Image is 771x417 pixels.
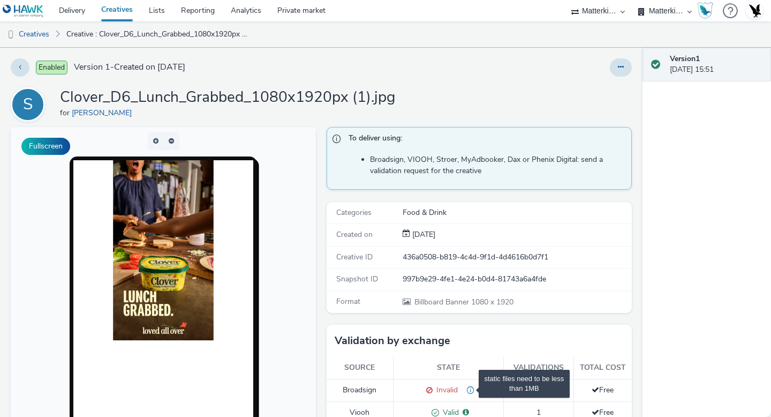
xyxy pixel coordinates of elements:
[410,229,435,240] div: Creation 03 July 2025, 15:51
[336,274,378,284] span: Snapshot ID
[60,87,395,108] h1: Clover_D6_Lunch_Grabbed_1080x1920px (1).jpg
[433,385,458,395] span: Invalid
[327,357,393,379] th: Source
[60,108,72,118] span: for
[335,333,450,349] h3: Validation by exchange
[746,3,762,19] img: Account UK
[336,296,360,307] span: Format
[592,385,614,395] span: Free
[670,54,762,76] div: [DATE] 15:51
[697,2,713,19] img: Hawk Academy
[336,252,373,262] span: Creative ID
[697,2,717,19] a: Hawk Academy
[61,21,254,47] a: Creative : Clover_D6_Lunch_Grabbed_1080x1920px (1).jpg
[23,90,33,120] div: S
[670,54,700,64] strong: Version 1
[102,33,203,213] img: Advertisement preview
[3,4,44,18] img: undefined Logo
[573,357,632,379] th: Total cost
[5,29,16,40] img: dooh
[458,385,474,396] div: static files need to be less than 1MB
[72,108,136,118] a: [PERSON_NAME]
[536,385,541,395] span: 1
[349,133,621,147] span: To deliver using:
[403,274,631,285] div: 997b9e29-4fe1-4e24-b0d4-81743a6a4fde
[36,61,67,75] span: Enabled
[410,229,435,240] span: [DATE]
[336,229,373,240] span: Created on
[393,357,503,379] th: State
[336,207,372,218] span: Categories
[403,252,631,263] div: 436a0508-b819-4c4d-9f1d-4d4616b0d7f1
[414,297,471,307] span: Billboard Banner
[74,61,185,73] span: Version 1 - Created on [DATE]
[370,154,626,176] li: Broadsign, VIOOH, Stroer, MyAdbooker, Dax or Phenix Digital: send a validation request for the cr...
[413,297,513,307] span: 1080 x 1920
[403,207,631,218] div: Food & Drink
[503,357,573,379] th: Validations
[327,379,393,401] td: Broadsign
[21,138,70,155] button: Fullscreen
[11,99,49,109] a: S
